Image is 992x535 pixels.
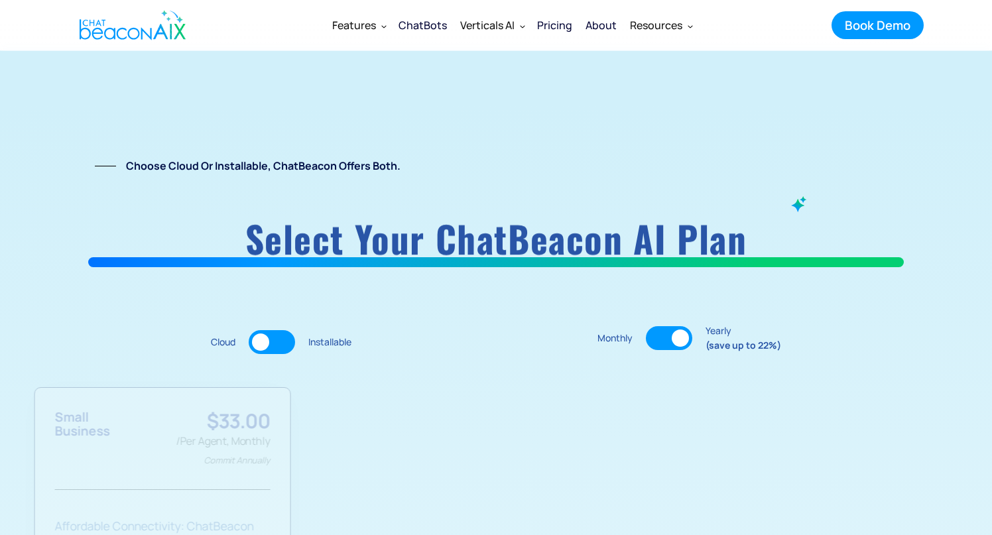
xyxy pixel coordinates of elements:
a: home [68,2,193,48]
div: Installable [308,335,351,349]
div: $33.00 [176,410,270,432]
strong: Choose Cloud or Installable, ChatBeacon offers both. [126,158,401,173]
div: Features [326,9,392,41]
img: Dropdown [520,23,525,29]
div: Small Business [55,410,110,438]
div: ChatBots [399,16,447,34]
div: /Per Agent, Monthly [176,432,270,469]
a: ChatBots [392,8,454,42]
em: Commit Annually [204,454,271,466]
h1: Select your ChatBeacon AI plan [88,221,904,256]
a: Pricing [530,9,579,41]
div: Book Demo [845,17,910,34]
div: Monthly [597,331,633,345]
div: Verticals AI [454,9,530,41]
div: Verticals AI [460,16,515,34]
div: Yearly [706,324,781,352]
div: About [586,16,617,34]
img: ChatBeacon AI [790,195,808,213]
a: Book Demo [832,11,924,39]
div: Cloud [211,335,235,349]
div: Resources [630,16,682,34]
div: Features [332,16,376,34]
img: Dropdown [381,23,387,29]
strong: (save up to 22%) [706,339,781,351]
div: Resources [623,9,698,41]
img: Dropdown [688,23,693,29]
div: Pricing [537,16,572,34]
a: About [579,8,623,42]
